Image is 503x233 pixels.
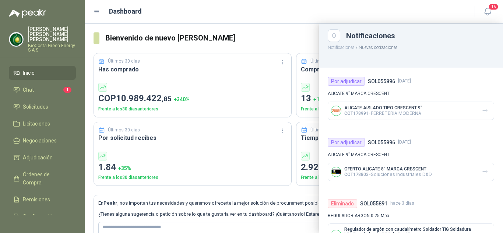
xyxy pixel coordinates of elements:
span: Licitaciones [23,120,50,128]
img: Company Logo [331,167,341,177]
span: Adjudicación [23,153,53,162]
p: [PERSON_NAME] [PERSON_NAME] [PERSON_NAME] [28,27,76,42]
img: Logo peakr [9,9,46,18]
h4: SOL055896 [368,77,395,85]
span: COT178803 [344,172,369,177]
a: Remisiones [9,193,76,206]
img: Company Logo [331,106,341,116]
a: Adjudicación [9,151,76,165]
h1: Dashboard [109,6,142,17]
span: Configuración [23,212,55,220]
a: Configuración [9,209,76,223]
h4: SOL055891 [360,200,387,208]
span: Solicitudes [23,103,48,111]
span: Órdenes de Compra [23,170,69,187]
div: Eliminado [328,199,357,208]
span: Remisiones [23,195,50,204]
p: REGULADOR ARGON 0-25 Mpa [328,212,494,219]
p: OFERTO ALICATE 8" MARCA CRESCENT [344,166,432,172]
div: Por adjudicar [328,77,365,86]
p: - Soluciones Industriales D&D [344,172,432,177]
span: 1 [63,87,71,93]
p: BioCosta Green Energy S.A.S [28,43,76,52]
a: Negociaciones [9,134,76,148]
p: - FERRETERIA MODERNA [344,110,422,116]
button: 16 [481,5,494,18]
span: COT178991 [344,111,369,116]
span: hace 3 días [390,200,414,207]
div: Notificaciones [346,32,494,39]
a: Licitaciones [9,117,76,131]
span: Chat [23,86,34,94]
span: Negociaciones [23,137,57,145]
img: Company Logo [9,32,23,46]
a: Solicitudes [9,100,76,114]
a: Órdenes de Compra [9,167,76,190]
span: [DATE] [398,78,411,85]
div: Por adjudicar [328,138,365,147]
button: Close [328,29,340,42]
button: Notificaciones [328,45,355,50]
span: 16 [488,3,499,10]
p: / Nuevas cotizaciones [319,42,503,51]
a: Chat1 [9,83,76,97]
p: ALICATE AISLADO TIPO CRESCENT 9″ [344,105,422,110]
span: Inicio [23,69,35,77]
a: Inicio [9,66,76,80]
span: [DATE] [398,139,411,146]
p: ALICATE 9" MARCA CRESCENT [328,151,494,158]
p: ALICATE 9" MARCA CRESCENT [328,90,494,97]
h4: SOL055896 [368,138,395,146]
